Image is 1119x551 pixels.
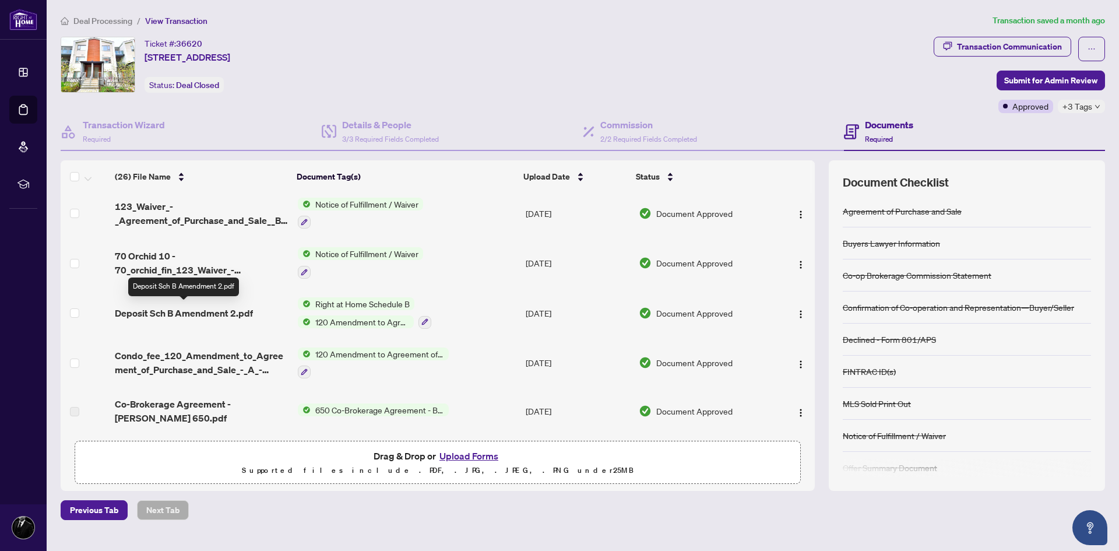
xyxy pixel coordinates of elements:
img: Status Icon [298,297,311,310]
h4: Documents [865,118,913,132]
img: IMG-E12061889_1.jpg [61,37,135,92]
span: down [1095,104,1100,110]
th: Upload Date [519,160,631,193]
span: +3 Tags [1062,100,1092,113]
span: Upload Date [523,170,570,183]
span: Right at Home Schedule B [311,297,414,310]
div: FINTRAC ID(s) [843,365,896,378]
div: Transaction Communication [957,37,1062,56]
button: Previous Tab [61,500,128,520]
button: Status IconNotice of Fulfillment / Waiver [298,247,423,279]
div: MLS Sold Print Out [843,397,911,410]
span: Required [83,135,111,143]
button: Status Icon650 Co-Brokerage Agreement - Between Multiple Listing Brokerages [298,403,449,416]
button: Logo [791,304,810,322]
button: Transaction Communication [934,37,1071,57]
span: Drag & Drop orUpload FormsSupported files include .PDF, .JPG, .JPEG, .PNG under25MB [75,441,800,485]
button: Logo [791,402,810,420]
button: Status Icon120 Amendment to Agreement of Purchase and Sale [298,348,449,379]
td: [DATE] [521,288,634,338]
td: [DATE] [521,388,634,434]
td: [DATE] [521,434,634,472]
img: Logo [796,210,805,219]
span: Document Approved [656,356,733,369]
img: Logo [796,310,805,319]
span: home [61,17,69,25]
td: [DATE] [521,338,634,388]
span: 123_Waiver_-_Agreement_of_Purchase_and_Sale__Buyer__A_-_PropTx-[PERSON_NAME].pdf [115,199,288,227]
div: Co-op Brokerage Commission Statement [843,269,991,282]
div: Ticket #: [145,37,202,50]
span: 3/3 Required Fields Completed [342,135,439,143]
img: Status Icon [298,348,311,360]
h4: Details & People [342,118,439,132]
span: Document Approved [656,207,733,220]
th: Status [631,160,772,193]
img: Document Status [639,207,652,220]
th: Document Tag(s) [292,160,519,193]
div: Confirmation of Co-operation and Representation—Buyer/Seller [843,301,1074,314]
span: Document Checklist [843,174,949,191]
button: Upload Forms [436,448,502,464]
span: Approved [1012,100,1048,113]
span: Document Approved [656,307,733,320]
button: Submit for Admin Review [997,71,1105,90]
img: Status Icon [298,403,311,416]
span: ellipsis [1088,45,1096,53]
div: Status: [145,77,224,93]
img: Document Status [639,307,652,320]
div: Agreement of Purchase and Sale [843,205,962,217]
span: Previous Tab [70,501,118,520]
img: Document Status [639,257,652,269]
div: Notice of Fulfillment / Waiver [843,429,946,442]
button: Logo [791,204,810,223]
span: 2/2 Required Fields Completed [600,135,697,143]
div: Buyers Lawyer Information [843,237,940,250]
div: Declined - Form 801/APS [843,333,936,346]
article: Transaction saved a month ago [993,14,1105,27]
img: Profile Icon [12,517,34,539]
span: View Transaction [145,16,207,26]
img: logo [9,9,37,30]
span: Deposit Sch B Amendment 2.pdf [115,306,253,320]
button: Open asap [1072,510,1107,545]
img: Document Status [639,405,652,417]
img: Status Icon [298,247,311,260]
td: [DATE] [521,238,634,288]
span: 36620 [176,38,202,49]
img: Logo [796,408,805,417]
span: Deal Closed [176,80,219,90]
img: Status Icon [298,198,311,210]
button: Logo [791,353,810,372]
td: [DATE] [521,188,634,238]
span: Co-Brokerage Agreement - [PERSON_NAME] 650.pdf [115,397,288,425]
span: [STREET_ADDRESS] [145,50,230,64]
span: Deal Processing [73,16,132,26]
img: Logo [796,360,805,369]
span: Notice of Fulfillment / Waiver [311,247,423,260]
span: Status [636,170,660,183]
div: Deposit Sch B Amendment 2.pdf [128,278,239,296]
span: Required [865,135,893,143]
span: Condo_fee_120_Amendment_to_Agreement_of_Purchase_and_Sale_-_A_-_PropTx-[PERSON_NAME] 1.pdf [115,349,288,377]
span: Drag & Drop or [374,448,502,464]
th: (26) File Name [110,160,292,193]
li: / [137,14,140,27]
span: 120 Amendment to Agreement of Purchase and Sale [311,315,414,328]
img: Status Icon [298,315,311,328]
span: 650 Co-Brokerage Agreement - Between Multiple Listing Brokerages [311,403,449,416]
button: Logo [791,254,810,272]
h4: Commission [600,118,697,132]
button: Status IconRight at Home Schedule BStatus Icon120 Amendment to Agreement of Purchase and Sale [298,297,431,329]
span: Submit for Admin Review [1004,71,1097,90]
span: (26) File Name [115,170,171,183]
img: Logo [796,260,805,269]
span: Document Approved [656,405,733,417]
span: Document Approved [656,257,733,269]
p: Supported files include .PDF, .JPG, .JPEG, .PNG under 25 MB [82,464,793,478]
button: Status IconNotice of Fulfillment / Waiver [298,198,423,229]
button: Next Tab [137,500,189,520]
h4: Transaction Wizard [83,118,165,132]
img: Document Status [639,356,652,369]
span: 120 Amendment to Agreement of Purchase and Sale [311,348,449,360]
